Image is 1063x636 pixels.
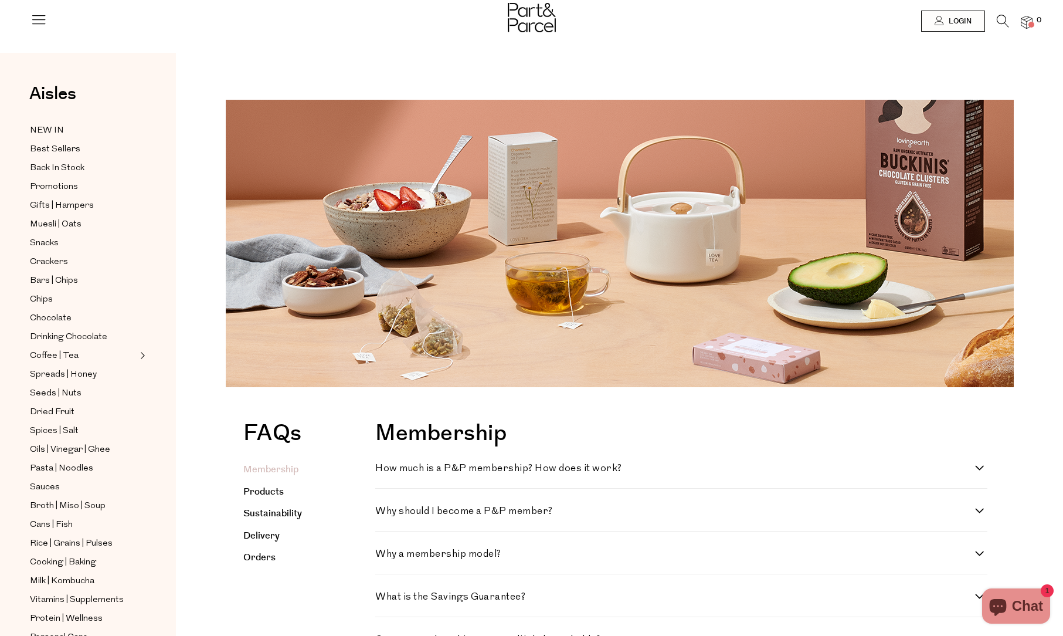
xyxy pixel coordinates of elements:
[30,574,94,588] span: Milk | Kombucha
[30,499,106,513] span: Broth | Miso | Soup
[30,367,137,382] a: Spreads | Honey
[30,142,137,157] a: Best Sellers
[243,529,280,543] a: Delivery
[30,424,79,438] span: Spices | Salt
[979,588,1054,627] inbox-online-store-chat: Shopify online store chat
[30,443,110,457] span: Oils | Vinegar | Ghee
[508,3,556,32] img: Part&Parcel
[30,349,79,363] span: Coffee | Tea
[30,330,137,344] a: Drinking Chocolate
[30,462,93,476] span: Pasta | Noodles
[30,612,103,626] span: Protein | Wellness
[30,311,137,326] a: Chocolate
[243,551,276,564] a: Orders
[375,464,975,473] h4: How much is a P&P membership? How does it work?
[30,387,81,401] span: Seeds | Nuts
[30,349,137,363] a: Coffee | Tea
[30,180,137,194] a: Promotions
[30,574,137,588] a: Milk | Kombucha
[243,422,302,451] h1: FAQs
[30,593,124,607] span: Vitamins | Supplements
[30,555,137,570] a: Cooking | Baking
[30,161,84,175] span: Back In Stock
[30,143,80,157] span: Best Sellers
[30,480,137,495] a: Sauces
[1034,15,1044,26] span: 0
[946,16,972,26] span: Login
[375,592,975,602] h4: What is the Savings Guarantee?
[30,124,64,138] span: NEW IN
[243,485,284,499] a: Products
[30,217,137,232] a: Muesli | Oats
[30,292,137,307] a: Chips
[226,100,1014,387] img: faq-image_1344x_crop_center.png
[30,368,97,382] span: Spreads | Honey
[29,81,76,107] span: Aisles
[30,293,53,307] span: Chips
[375,549,975,559] h4: Why a membership model?
[30,517,137,532] a: Cans | Fish
[30,199,94,213] span: Gifts | Hampers
[30,274,78,288] span: Bars | Chips
[243,507,302,520] a: Sustainability
[30,537,113,551] span: Rice | Grains | Pulses
[30,442,137,457] a: Oils | Vinegar | Ghee
[30,405,74,420] span: Dried Fruit
[30,556,96,570] span: Cooking | Baking
[30,593,137,607] a: Vitamins | Supplements
[30,499,137,513] a: Broth | Miso | Soup
[375,506,975,516] h4: Why should I become a P&P member?
[30,386,137,401] a: Seeds | Nuts
[30,611,137,626] a: Protein | Wellness
[29,85,76,114] a: Aisles
[30,123,137,138] a: NEW IN
[921,11,985,32] a: Login
[243,463,298,476] a: Membership
[30,461,137,476] a: Pasta | Noodles
[1021,16,1033,28] a: 0
[30,180,78,194] span: Promotions
[30,255,137,269] a: Crackers
[30,273,137,288] a: Bars | Chips
[30,312,72,326] span: Chocolate
[30,424,137,438] a: Spices | Salt
[137,349,145,363] button: Expand/Collapse Coffee | Tea
[30,161,137,175] a: Back In Stock
[30,218,81,232] span: Muesli | Oats
[30,198,137,213] a: Gifts | Hampers
[30,236,59,251] span: Snacks
[30,236,137,251] a: Snacks
[30,518,73,532] span: Cans | Fish
[30,536,137,551] a: Rice | Grains | Pulses
[30,330,107,344] span: Drinking Chocolate
[30,405,137,420] a: Dried Fruit
[30,255,68,269] span: Crackers
[30,481,60,495] span: Sauces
